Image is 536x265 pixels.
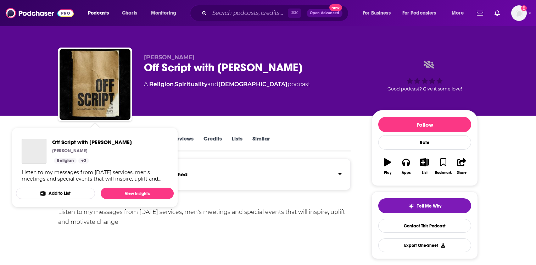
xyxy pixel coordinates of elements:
[58,207,351,227] div: Listen to my messages from [DATE] services, men's meetings and special events that will inspire, ...
[210,7,288,19] input: Search podcasts, credits, & more...
[252,135,270,151] a: Similar
[122,8,137,18] span: Charts
[511,5,527,21] img: User Profile
[378,135,471,150] div: Rate
[435,171,452,175] div: Bookmark
[149,81,174,88] a: Religion
[207,81,218,88] span: and
[402,8,436,18] span: For Podcasters
[378,198,471,213] button: tell me why sparkleTell Me Why
[218,81,287,88] a: [DEMOGRAPHIC_DATA]
[358,7,400,19] button: open menu
[452,8,464,18] span: More
[453,154,471,179] button: Share
[83,7,118,19] button: open menu
[101,188,174,199] a: View Insights
[397,154,415,179] button: Apps
[402,171,411,175] div: Apps
[22,169,168,182] div: Listen to my messages from [DATE] services, men's meetings and special events that will inspire, ...
[457,171,467,175] div: Share
[232,135,242,151] a: Lists
[378,219,471,233] a: Contact This Podcast
[492,7,503,19] a: Show notifications dropdown
[16,188,95,199] button: Add to List
[511,5,527,21] button: Show profile menu
[52,139,132,145] a: Off Script with Jamaal Bernard
[408,203,414,209] img: tell me why sparkle
[60,49,130,120] img: Off Script with Jamaal Bernard
[378,117,471,132] button: Follow
[310,11,339,15] span: Open Advanced
[387,86,462,92] span: Good podcast? Give it some love!
[363,8,391,18] span: For Business
[174,81,175,88] span: ,
[329,4,342,11] span: New
[307,9,342,17] button: Open AdvancedNew
[173,135,194,151] a: Reviews
[417,203,441,209] span: Tell Me Why
[434,154,452,179] button: Bookmark
[203,135,222,151] a: Credits
[151,8,176,18] span: Monitoring
[54,158,77,164] a: Religion
[511,5,527,21] span: Logged in as EllaRoseMurphy
[384,171,391,175] div: Play
[117,7,141,19] a: Charts
[52,139,132,145] span: Off Script with [PERSON_NAME]
[447,7,473,19] button: open menu
[88,8,109,18] span: Podcasts
[144,80,310,89] div: A podcast
[146,7,185,19] button: open menu
[58,163,351,190] section: Click to expand status details
[372,54,478,98] div: Good podcast? Give it some love!
[422,171,428,175] div: List
[378,154,397,179] button: Play
[474,7,486,19] a: Show notifications dropdown
[52,148,88,154] p: [PERSON_NAME]
[415,154,434,179] button: List
[144,54,195,61] span: [PERSON_NAME]
[78,158,89,164] a: +2
[175,81,207,88] a: Spirituality
[521,5,527,11] svg: Email not verified
[288,9,301,18] span: ⌘ K
[197,5,355,21] div: Search podcasts, credits, & more...
[6,6,74,20] img: Podchaser - Follow, Share and Rate Podcasts
[378,238,471,252] button: Export One-Sheet
[22,139,46,164] a: Off Script with Jamaal Bernard
[398,7,447,19] button: open menu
